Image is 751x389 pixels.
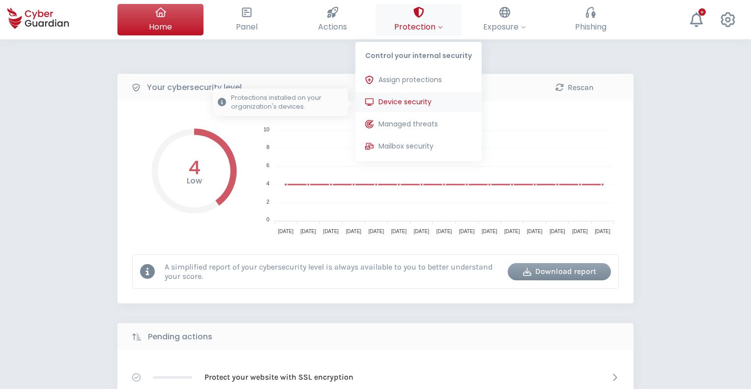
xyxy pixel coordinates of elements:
[504,229,520,234] tspan: [DATE]
[523,79,626,96] button: Rescan
[572,229,588,234] tspan: [DATE]
[548,4,634,35] button: Phishing
[231,93,343,111] p: Protections installed on your organization's devices.
[378,119,438,129] span: Managed threats
[549,229,565,234] tspan: [DATE]
[508,263,611,280] button: Download report
[530,82,619,93] div: Rescan
[515,266,604,277] div: Download report
[462,4,548,35] button: Exposure
[482,229,497,234] tspan: [DATE]
[266,144,269,150] tspan: 8
[266,162,269,168] tspan: 6
[369,229,384,234] tspan: [DATE]
[147,82,242,93] b: Your cybersecurity level
[414,229,430,234] tspan: [DATE]
[204,372,353,383] p: Protect your website with SSL encryption
[698,8,706,16] div: +
[301,229,317,234] tspan: [DATE]
[117,4,203,35] button: Home
[378,75,442,85] span: Assign protections
[165,262,500,281] p: A simplified report of your cybersecurity level is always available to you to better understand y...
[595,229,610,234] tspan: [DATE]
[289,4,375,35] button: Actions
[263,126,269,132] tspan: 10
[436,229,452,234] tspan: [DATE]
[391,229,407,234] tspan: [DATE]
[355,137,482,156] button: Mailbox security
[527,229,543,234] tspan: [DATE]
[323,229,339,234] tspan: [DATE]
[378,97,432,107] span: Device security
[355,115,482,134] button: Managed threats
[575,21,607,33] span: Phishing
[375,4,462,35] button: ProtectionControl your internal securityAssign protectionsDevice securityProtections installed on...
[203,4,289,35] button: Panel
[149,21,172,33] span: Home
[236,21,258,33] span: Panel
[148,331,212,343] b: Pending actions
[346,229,362,234] tspan: [DATE]
[355,92,482,112] button: Device securityProtections installed on your organization's devices.
[266,180,269,186] tspan: 4
[266,199,269,205] tspan: 2
[355,42,482,65] p: Control your internal security
[318,21,347,33] span: Actions
[278,229,294,234] tspan: [DATE]
[459,229,475,234] tspan: [DATE]
[483,21,526,33] span: Exposure
[378,141,433,151] span: Mailbox security
[394,21,443,33] span: Protection
[266,216,269,222] tspan: 0
[355,70,482,90] button: Assign protections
